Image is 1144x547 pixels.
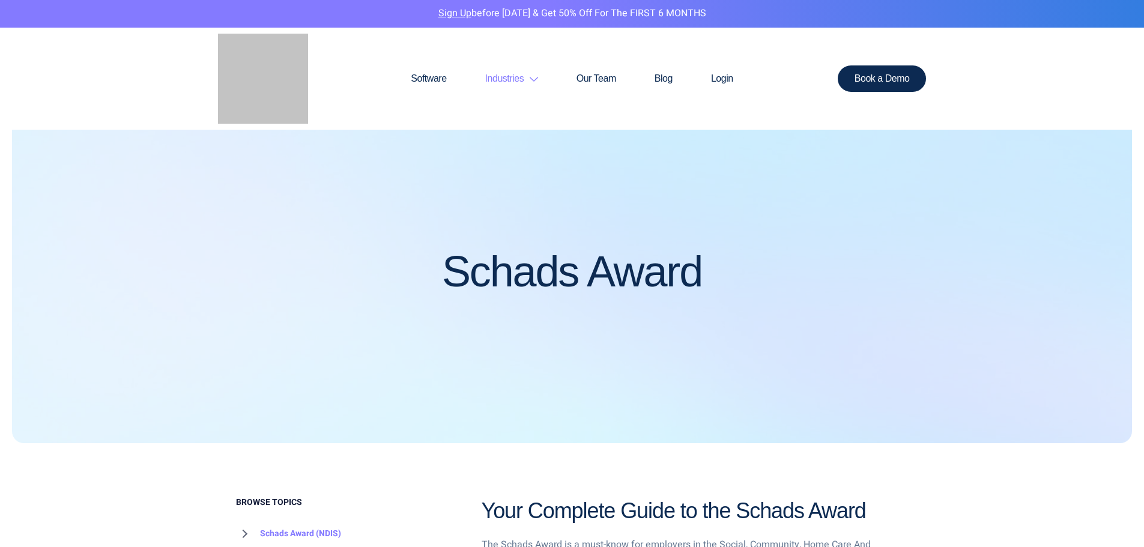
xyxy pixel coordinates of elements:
a: Industries [466,50,557,107]
a: Software [392,50,465,107]
a: Login [692,50,752,107]
a: Blog [635,50,692,107]
a: Book a Demo [838,65,927,92]
a: Our Team [557,50,635,107]
p: before [DATE] & Get 50% Off for the FIRST 6 MONTHS [9,6,1135,22]
span: Book a Demo [855,74,910,83]
h1: Schads Award [442,248,702,295]
a: Schads Award (NDIS) [236,522,341,545]
iframe: SalesIQ Chatwindow [906,140,1141,538]
h2: Your Complete Guide to the Schads Award [482,497,909,525]
a: Sign Up [438,6,471,20]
